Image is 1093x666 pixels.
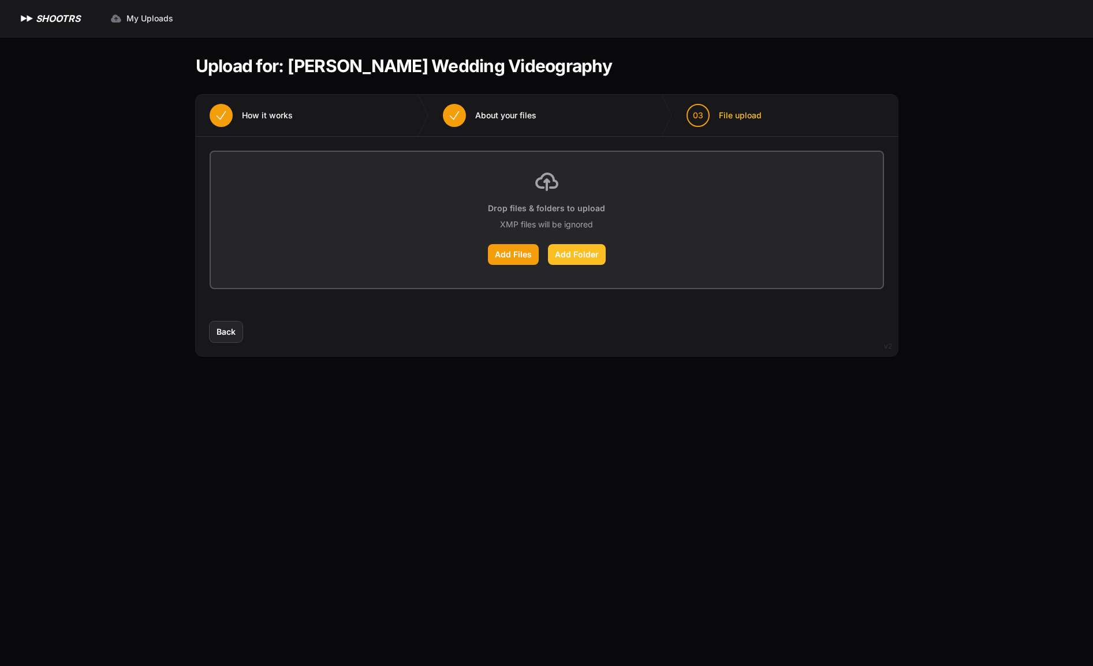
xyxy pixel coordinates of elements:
[196,55,612,76] h1: Upload for: [PERSON_NAME] Wedding Videography
[500,219,593,230] p: XMP files will be ignored
[242,110,293,121] span: How it works
[475,110,536,121] span: About your files
[18,12,36,25] img: SHOOTRS
[103,8,180,29] a: My Uploads
[217,326,236,338] span: Back
[210,321,243,342] button: Back
[719,110,762,121] span: File upload
[673,95,775,136] button: 03 File upload
[488,203,605,214] p: Drop files & folders to upload
[196,95,307,136] button: How it works
[488,244,539,265] label: Add Files
[18,12,80,25] a: SHOOTRS SHOOTRS
[36,12,80,25] h1: SHOOTRS
[884,339,892,353] div: v2
[429,95,550,136] button: About your files
[693,110,703,121] span: 03
[126,13,173,24] span: My Uploads
[548,244,606,265] label: Add Folder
